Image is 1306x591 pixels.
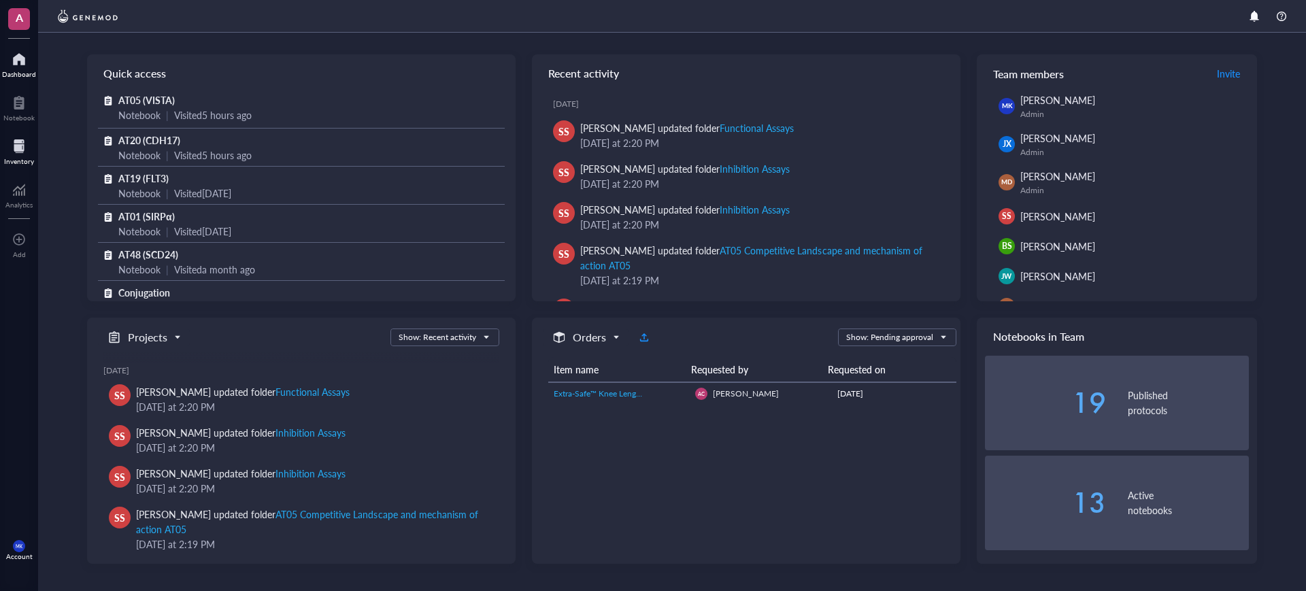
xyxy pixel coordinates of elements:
span: SS [1002,210,1011,222]
div: Admin [1020,185,1243,196]
span: AT48 (SCD24) [118,248,178,261]
div: Visited a month ago [174,262,255,277]
div: Visited 5 hours ago [174,148,252,163]
div: Published protocols [1128,388,1249,418]
div: Show: Pending approval [846,331,933,343]
a: Dashboard [2,48,36,78]
div: 13 [985,489,1106,516]
div: [DATE] at 2:20 PM [580,176,939,191]
div: Admin [1020,109,1243,120]
th: Item name [548,357,686,382]
div: [PERSON_NAME] updated folder [580,161,790,176]
span: AT05 (VISTA) [118,93,175,107]
div: Visited [DATE] [174,186,231,201]
div: AT05 Competitive Landscape and mechanism of action AT05 [136,507,478,536]
a: SS[PERSON_NAME] updated folderInhibition Assays[DATE] at 2:20 PM [103,420,499,460]
div: | [166,148,169,163]
span: AT20 (CDH17) [118,133,180,147]
div: [DATE] [553,99,950,109]
div: [DATE] at 2:20 PM [136,440,488,455]
div: Account [6,552,33,560]
div: Visited [DATE] [174,224,231,239]
div: Show: Recent activity [399,331,476,343]
span: SS [114,469,125,484]
div: | [166,224,169,239]
div: Functional Assays [275,385,350,399]
div: Notebook [118,224,161,239]
div: | [166,262,169,277]
span: A [16,9,23,26]
div: Notebook [3,114,35,122]
th: Requested by [686,357,823,382]
span: Extra-Safe™ Knee Length Labcoats with 3 Pockets [554,388,732,399]
span: MK [16,543,22,549]
div: [DATE] at 2:20 PM [136,481,488,496]
div: Inhibition Assays [275,426,346,439]
span: SS [114,510,125,525]
span: [PERSON_NAME] [1020,131,1095,145]
div: Notebook [118,262,161,277]
div: [DATE] at 2:20 PM [136,399,488,414]
div: Active notebooks [1128,488,1249,518]
h5: Orders [573,329,606,345]
div: Add [13,250,26,258]
span: SS [558,205,569,220]
div: Admin [1020,147,1243,158]
span: JX [1003,138,1011,150]
span: BS [1002,240,1012,252]
div: 19 [985,389,1106,416]
div: Inhibition Assays [275,467,346,480]
span: MD [1001,178,1012,187]
a: Analytics [5,179,33,209]
div: | [166,107,169,122]
span: MK [1001,101,1011,111]
div: Visited 5 hours ago [174,107,252,122]
div: Notebook [118,148,161,163]
span: [PERSON_NAME] [1020,239,1095,253]
div: Functional Assays [720,121,794,135]
div: [PERSON_NAME] updated folder [136,507,488,537]
span: Conjugation [118,286,170,299]
span: AT19 (FLT3) [118,171,169,185]
a: SS[PERSON_NAME] updated folderInhibition Assays[DATE] at 2:20 PM [543,197,950,237]
div: [PERSON_NAME] updated folder [580,243,939,273]
div: [DATE] at 2:20 PM [580,135,939,150]
span: AE [1002,300,1012,312]
a: SS[PERSON_NAME] updated folderFunctional Assays[DATE] at 2:20 PM [103,379,499,420]
div: Team members [977,54,1257,92]
span: SS [558,165,569,180]
div: Notebook [118,107,161,122]
div: [PERSON_NAME] updated folder [136,425,346,440]
div: [DATE] [837,388,951,400]
span: [PERSON_NAME] [1020,269,1095,283]
a: Inventory [4,135,34,165]
span: [PERSON_NAME] [713,388,779,399]
div: Inhibition Assays [720,162,790,175]
a: SS[PERSON_NAME] updated folderInhibition Assays[DATE] at 2:20 PM [103,460,499,501]
div: [DATE] at 2:20 PM [580,217,939,232]
span: [PERSON_NAME] [1020,93,1095,107]
h5: Projects [128,329,167,345]
img: genemod-logo [54,8,121,24]
a: SS[PERSON_NAME] updated folderInhibition Assays[DATE] at 2:20 PM [543,156,950,197]
span: [PERSON_NAME] [1020,169,1095,183]
div: [PERSON_NAME] updated folder [136,466,346,481]
div: [PERSON_NAME] updated folder [580,202,790,217]
span: SS [114,388,125,403]
div: [DATE] at 2:19 PM [580,273,939,288]
span: SS [114,428,125,443]
div: Dashboard [2,70,36,78]
div: AT05 Competitive Landscape and mechanism of action AT05 [580,243,922,272]
div: Analytics [5,201,33,209]
a: Notebook [3,92,35,122]
span: JW [1001,271,1012,282]
a: Invite [1216,63,1241,84]
a: SS[PERSON_NAME] updated folderFunctional Assays[DATE] at 2:20 PM [543,115,950,156]
span: SS [558,246,569,261]
div: [PERSON_NAME] updated folder [136,384,350,399]
span: SS [558,124,569,139]
span: Invite [1217,67,1240,80]
span: AC [698,390,705,396]
a: Extra-Safe™ Knee Length Labcoats with 3 Pockets [554,388,684,400]
div: Notebooks in Team [977,318,1257,356]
